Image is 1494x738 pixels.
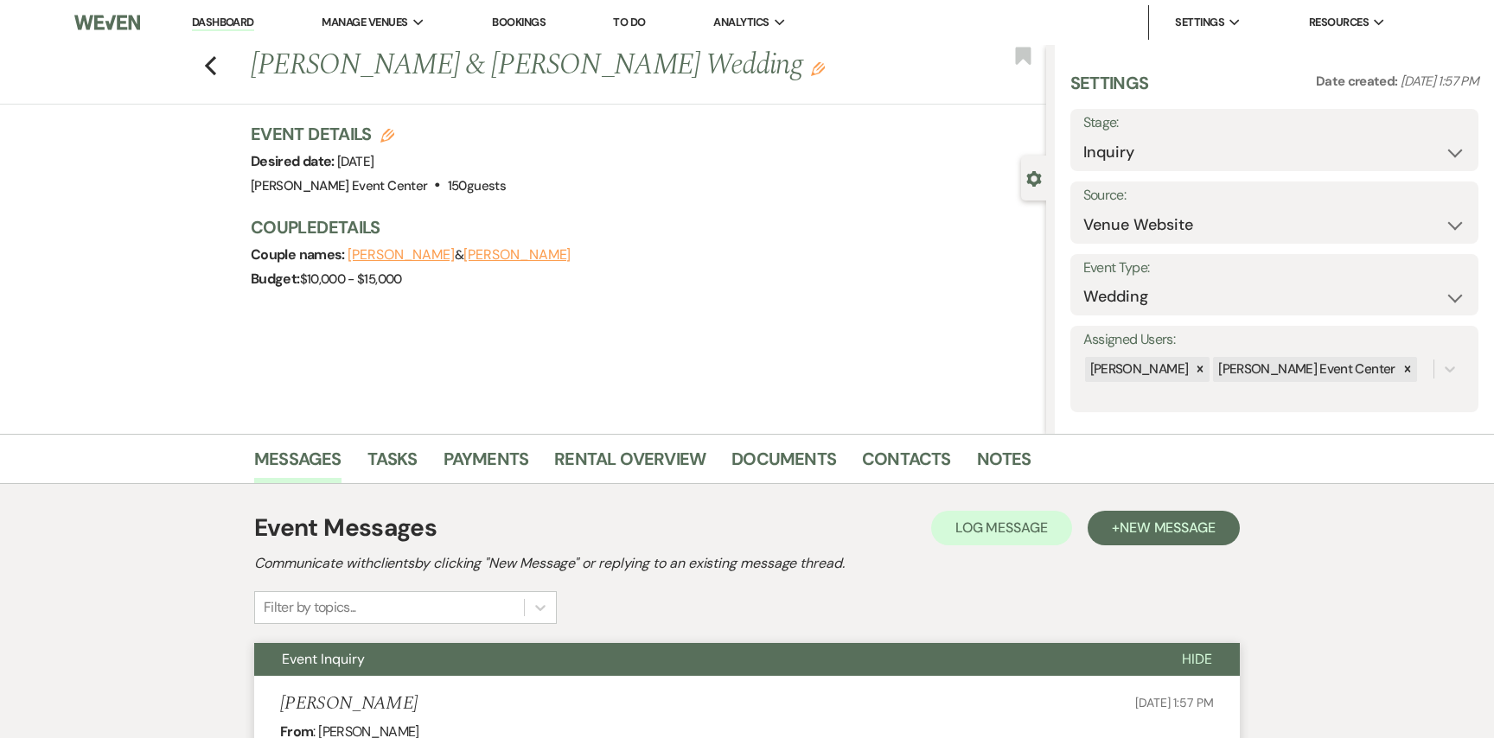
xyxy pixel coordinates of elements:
button: Hide [1154,643,1240,676]
span: & [348,246,571,264]
div: [PERSON_NAME] [1085,357,1191,382]
span: [DATE] [337,153,373,170]
span: Event Inquiry [282,650,365,668]
a: Bookings [492,15,546,29]
span: Hide [1182,650,1212,668]
span: Resources [1309,14,1369,31]
a: Dashboard [192,15,254,31]
span: Couple names: [251,245,348,264]
span: Log Message [955,519,1048,537]
span: Manage Venues [322,14,407,31]
a: Rental Overview [554,445,705,483]
span: [DATE] 1:57 PM [1135,695,1214,710]
h1: Event Messages [254,510,437,546]
label: Event Type: [1083,256,1465,281]
button: [PERSON_NAME] [348,248,455,262]
span: Desired date: [251,152,337,170]
h3: Settings [1070,71,1149,109]
button: Edit [811,60,825,76]
div: Filter by topics... [264,597,356,618]
a: Contacts [862,445,951,483]
h3: Event Details [251,122,506,146]
img: Weven Logo [74,4,140,41]
a: Notes [977,445,1031,483]
label: Assigned Users: [1083,328,1465,353]
a: Payments [444,445,529,483]
div: [PERSON_NAME] Event Center [1213,357,1397,382]
a: Messages [254,445,342,483]
button: [PERSON_NAME] [463,248,571,262]
button: Event Inquiry [254,643,1154,676]
label: Source: [1083,183,1465,208]
a: Tasks [367,445,418,483]
span: Analytics [713,14,769,31]
span: Settings [1175,14,1224,31]
a: To Do [613,15,645,29]
span: [DATE] 1:57 PM [1401,73,1478,90]
span: 150 guests [448,177,506,194]
span: $10,000 - $15,000 [300,270,402,288]
button: Log Message [931,511,1072,545]
span: Date created: [1316,73,1401,90]
label: Stage: [1083,111,1465,136]
button: Close lead details [1026,169,1042,186]
span: [PERSON_NAME] Event Center [251,177,427,194]
h3: Couple Details [251,215,1029,239]
h2: Communicate with clients by clicking "New Message" or replying to an existing message thread. [254,553,1240,574]
span: New Message [1120,519,1216,537]
h1: [PERSON_NAME] & [PERSON_NAME] Wedding [251,45,880,86]
h5: [PERSON_NAME] [280,693,418,715]
a: Documents [731,445,836,483]
span: Budget: [251,270,300,288]
button: +New Message [1088,511,1240,545]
